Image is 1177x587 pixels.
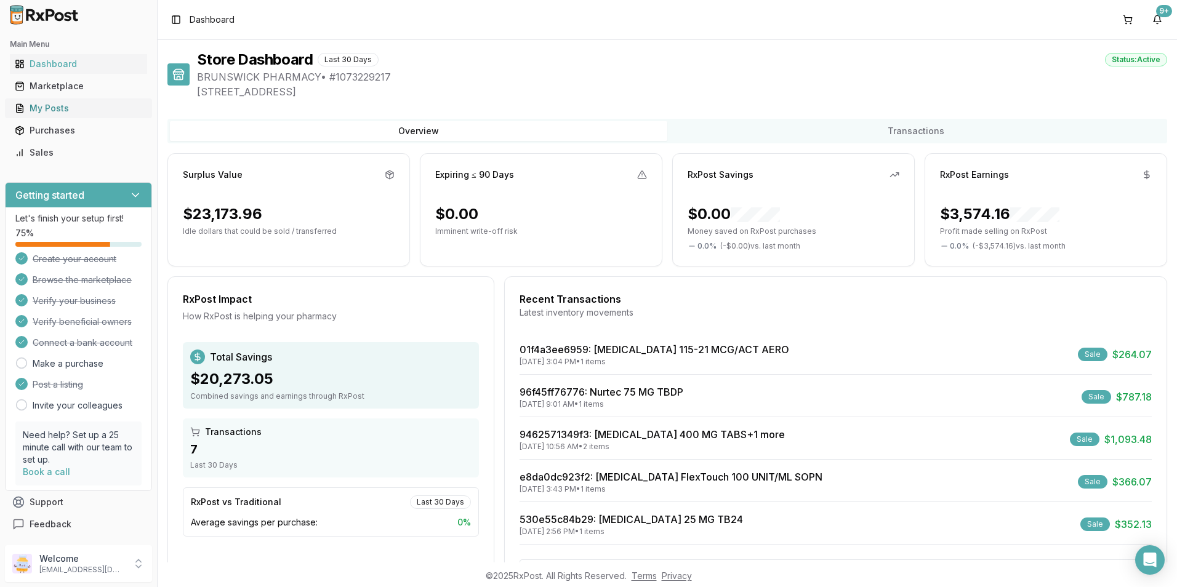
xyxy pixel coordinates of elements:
[5,143,152,162] button: Sales
[435,169,514,181] div: Expiring ≤ 90 Days
[33,253,116,265] span: Create your account
[520,343,789,356] a: 01f4a3ee6959: [MEDICAL_DATA] 115-21 MCG/ACT AERO
[1078,475,1107,489] div: Sale
[5,121,152,140] button: Purchases
[520,399,683,409] div: [DATE] 9:01 AM • 1 items
[1104,432,1152,447] span: $1,093.48
[10,97,147,119] a: My Posts
[5,513,152,535] button: Feedback
[10,119,147,142] a: Purchases
[520,428,785,441] a: 9462571349f3: [MEDICAL_DATA] 400 MG TABS+1 more
[197,84,1167,99] span: [STREET_ADDRESS]
[190,14,235,26] span: Dashboard
[520,513,743,525] a: 530e55c84b29: [MEDICAL_DATA] 25 MG TB24
[1115,517,1152,532] span: $352.13
[5,491,152,513] button: Support
[940,204,1059,224] div: $3,574.16
[191,496,281,508] div: RxPost vs Traditional
[318,53,379,66] div: Last 30 Days
[210,349,272,364] span: Total Savings
[688,169,753,181] div: RxPost Savings
[520,442,785,452] div: [DATE] 10:56 AM • 2 items
[435,226,647,236] p: Imminent write-off risk
[1080,517,1110,531] div: Sale
[190,369,472,389] div: $20,273.05
[170,121,667,141] button: Overview
[5,5,84,25] img: RxPost Logo
[5,76,152,96] button: Marketplace
[197,50,313,70] h1: Store Dashboard
[15,58,142,70] div: Dashboard
[973,241,1066,251] span: ( - $3,574.16 ) vs. last month
[15,80,142,92] div: Marketplace
[10,75,147,97] a: Marketplace
[190,460,472,470] div: Last 30 Days
[10,39,147,49] h2: Main Menu
[183,292,479,306] div: RxPost Impact
[1112,474,1152,489] span: $366.07
[697,241,717,251] span: 0.0 %
[1078,348,1107,361] div: Sale
[632,570,657,581] a: Terms
[520,306,1152,319] div: Latest inventory movements
[23,429,134,466] p: Need help? Set up a 25 minute call with our team to set up.
[1112,347,1152,362] span: $264.07
[15,188,84,202] h3: Getting started
[520,386,683,398] a: 96f45ff76776: Nurtec 75 MG TBDP
[1147,10,1167,30] button: 9+
[688,226,899,236] p: Money saved on RxPost purchases
[190,441,472,458] div: 7
[720,241,800,251] span: ( - $0.00 ) vs. last month
[33,316,132,328] span: Verify beneficial owners
[15,124,142,137] div: Purchases
[197,70,1167,84] span: BRUNSWICK PHARMACY • # 1073229217
[15,102,142,114] div: My Posts
[10,53,147,75] a: Dashboard
[183,204,262,224] div: $23,173.96
[520,527,743,537] div: [DATE] 2:56 PM • 1 items
[520,559,1152,579] button: View All Transactions
[1135,545,1165,575] div: Open Intercom Messenger
[33,337,132,349] span: Connect a bank account
[33,378,83,391] span: Post a listing
[667,121,1165,141] button: Transactions
[5,54,152,74] button: Dashboard
[1156,5,1172,17] div: 9+
[191,516,318,529] span: Average savings per purchase:
[190,391,472,401] div: Combined savings and earnings through RxPost
[15,212,142,225] p: Let's finish your setup first!
[33,399,123,412] a: Invite your colleagues
[10,142,147,164] a: Sales
[15,227,34,239] span: 75 %
[457,516,471,529] span: 0 %
[33,357,103,370] a: Make a purchase
[435,204,478,224] div: $0.00
[183,226,395,236] p: Idle dollars that could be sold / transferred
[205,426,262,438] span: Transactions
[12,554,32,573] img: User avatar
[33,295,116,307] span: Verify your business
[520,471,822,483] a: e8da0dc923f2: [MEDICAL_DATA] FlexTouch 100 UNIT/ML SOPN
[410,495,471,509] div: Last 30 Days
[190,14,235,26] nav: breadcrumb
[39,565,125,575] p: [EMAIL_ADDRESS][DOMAIN_NAME]
[662,570,692,581] a: Privacy
[1105,53,1167,66] div: Status: Active
[39,553,125,565] p: Welcome
[5,98,152,118] button: My Posts
[183,310,479,322] div: How RxPost is helping your pharmacy
[520,357,789,367] div: [DATE] 3:04 PM • 1 items
[23,466,70,477] a: Book a call
[1116,389,1152,404] span: $787.18
[520,484,822,494] div: [DATE] 3:43 PM • 1 items
[33,274,132,286] span: Browse the marketplace
[940,226,1152,236] p: Profit made selling on RxPost
[1082,390,1111,404] div: Sale
[950,241,969,251] span: 0.0 %
[688,204,780,224] div: $0.00
[520,292,1152,306] div: Recent Transactions
[940,169,1009,181] div: RxPost Earnings
[183,169,243,181] div: Surplus Value
[1070,433,1099,446] div: Sale
[30,518,71,530] span: Feedback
